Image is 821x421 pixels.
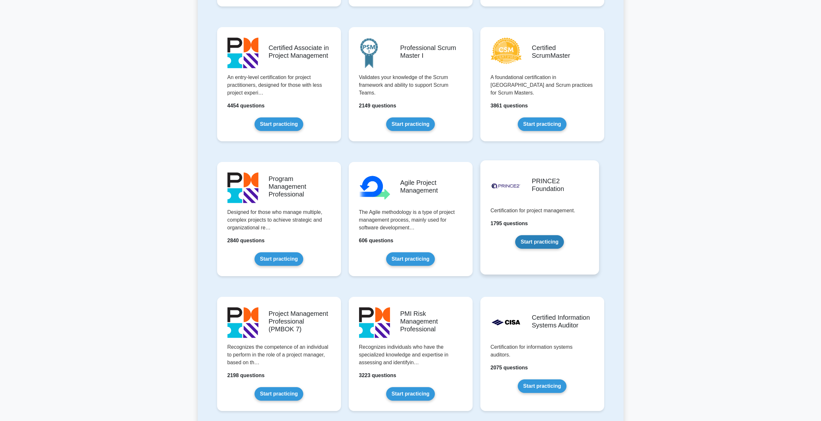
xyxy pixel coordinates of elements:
[255,387,303,401] a: Start practicing
[518,117,566,131] a: Start practicing
[255,252,303,266] a: Start practicing
[386,387,435,401] a: Start practicing
[386,252,435,266] a: Start practicing
[515,235,564,249] a: Start practicing
[386,117,435,131] a: Start practicing
[518,379,566,393] a: Start practicing
[255,117,303,131] a: Start practicing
